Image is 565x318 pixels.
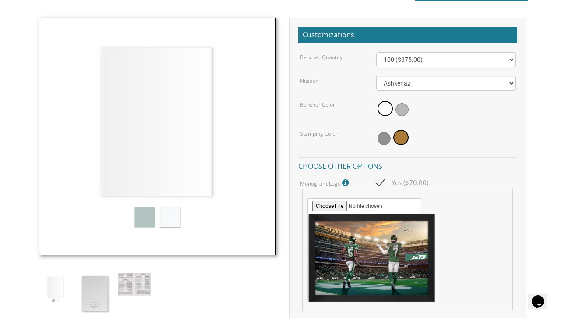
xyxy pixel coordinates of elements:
[39,18,276,255] img: ncsy.jpg
[78,273,111,315] img: ncsy-02.jpg
[307,214,437,302] img: A7iP7hhP9ECyAAAAAElFTkSuQmCC
[298,27,517,43] h2: Customizations
[300,54,343,61] label: Bencher Quantity
[300,101,335,108] label: Bencher Color
[300,77,318,85] label: Nusach
[300,130,338,137] label: Stamping Color
[528,283,556,309] iframe: chat widget
[39,273,72,306] img: ncsy.jpg
[300,177,351,189] label: Monogram/Logo
[298,157,517,173] h4: Choose other options
[376,177,428,188] span: Yes ($70.00)
[118,273,151,296] img: ncsy-inside.jpg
